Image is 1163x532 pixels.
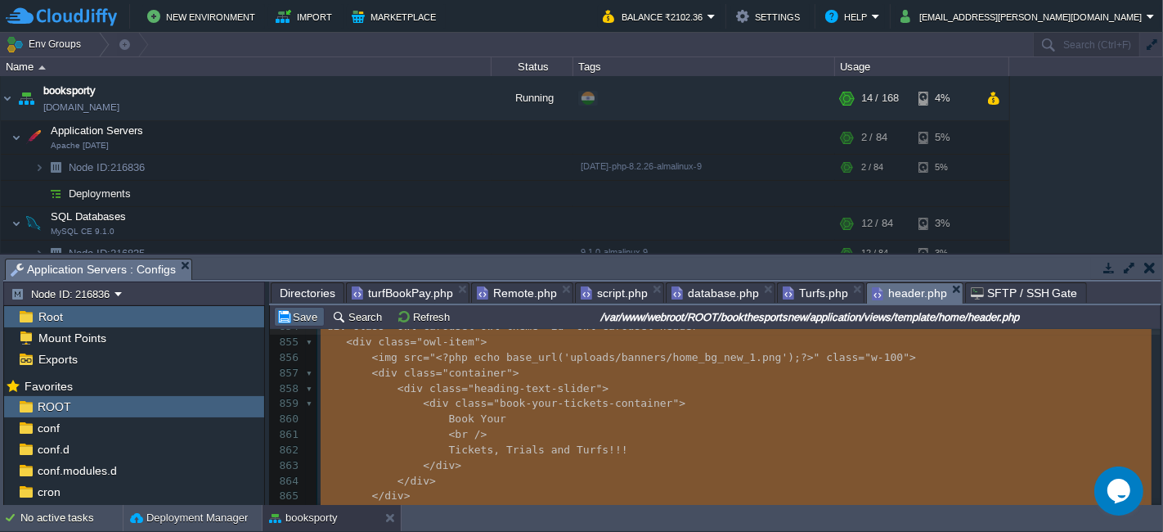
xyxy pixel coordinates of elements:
img: AMDAwAAAACH5BAEAAAAALAAAAAABAAEAAAICRAEAOw== [34,241,44,266]
div: 12 / 84 [861,207,893,240]
a: SQL DatabasesMySQL CE 9.1.0 [49,210,128,223]
a: Favorites [21,380,75,393]
button: Marketplace [352,7,441,26]
span: class [429,382,461,394]
div: Running [492,76,573,120]
span: "owl-item" [416,336,480,348]
li: /var/www/webroot/ROOT/bookthesportsnew/application/views/home/turfBookPay.php [346,282,469,303]
div: 5% [918,121,972,154]
li: /var/www/webroot/ROOT/bookthesportsnew/application/views/template/home/script.php [575,282,664,303]
span: " [429,351,436,363]
span: = [859,351,865,363]
span: div [411,475,429,487]
span: < [372,351,379,363]
div: 858 [270,381,303,397]
div: 866 [270,504,303,520]
a: Deployments [67,187,133,201]
span: [DATE]-php-8.2.26-almalinux-9 [581,161,702,171]
span: "heading-text-slider" [468,382,602,394]
span: br [455,428,468,440]
span: script.php [581,283,648,303]
span: Directories [280,283,335,303]
span: > [455,459,461,471]
span: Book Your [321,413,506,425]
div: 3% [918,207,972,240]
span: Tickets, Trials and Turfs!!! [321,444,628,456]
div: 14 / 168 [861,76,899,120]
span: </ [423,459,436,471]
span: div [352,336,371,348]
span: > [404,489,411,502]
button: Node ID: 216836 [11,286,115,301]
span: /> [474,428,487,440]
span: "book-your-tickets-container" [493,397,679,409]
div: Status [492,57,573,76]
span: = [461,382,468,394]
a: Exports [35,352,80,367]
span: database.php [671,283,759,303]
div: 859 [270,396,303,412]
span: </ [397,475,411,487]
div: 12 / 84 [861,241,888,266]
img: AMDAwAAAACH5BAEAAAAALAAAAAABAAEAAAICRAEAOw== [44,155,67,180]
div: 856 [270,350,303,366]
div: 863 [270,458,303,474]
span: 9.1.0-almalinux-9 [581,247,648,257]
button: Env Groups [6,33,87,56]
span: div [378,367,397,379]
button: New Environment [147,7,260,26]
span: Application Servers : Configs [11,259,176,280]
div: 865 [270,489,303,504]
div: 2 / 84 [861,155,883,180]
a: Root [35,309,65,324]
div: 5% [918,155,972,180]
span: = [411,336,417,348]
span: > [429,475,436,487]
button: Settings [736,7,805,26]
a: booksporty [43,83,96,99]
span: conf.modules.d [34,463,119,478]
a: conf [34,421,62,435]
span: turfBookPay.php [352,283,453,303]
a: cron [34,485,63,499]
span: ( [558,351,564,363]
span: SFTP / SSH Gate [971,283,1078,303]
span: div [429,397,448,409]
li: /var/www/webroot/ROOT/bookthesportsnew/application/controllers/Turfs.php [777,282,864,303]
img: CloudJiffy [6,7,117,27]
img: AMDAwAAAACH5BAEAAAAALAAAAAABAAEAAAICRAEAOw== [1,76,14,120]
span: = [436,367,442,379]
span: Node ID: [69,161,110,174]
li: /var/www/webroot/ROOT/bookthesportsnew/application/views/template/home/header.php [866,282,963,303]
span: class [404,367,436,379]
span: </ [372,489,385,502]
span: img [378,351,397,363]
a: Mount Points [35,331,109,345]
span: 216836 [67,160,147,174]
div: 2 / 84 [861,121,887,154]
span: ?> [801,351,814,363]
a: ROOT [34,399,74,414]
a: Node ID:216835 [67,246,147,260]
span: 'uploads/banners/home_bg_new_1.png' [564,351,788,363]
li: /var/www/webroot/ROOT/bookthesportsnew/application/controllers/Remote.php [471,282,573,303]
button: Balance ₹2102.36 [603,7,707,26]
span: div [436,459,455,471]
div: 860 [270,412,303,427]
img: AMDAwAAAACH5BAEAAAAALAAAAAABAAEAAAICRAEAOw== [22,207,45,240]
button: booksporty [269,510,338,526]
button: Search [332,309,387,324]
span: echo [474,351,500,363]
img: AMDAwAAAACH5BAEAAAAALAAAAAABAAEAAAICRAEAOw== [44,241,67,266]
div: 861 [270,427,303,443]
span: Favorites [21,379,75,394]
span: < [449,428,456,440]
li: /var/www/webroot/ROOT/bookthesportsnew/application/config/database.php [666,282,775,303]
